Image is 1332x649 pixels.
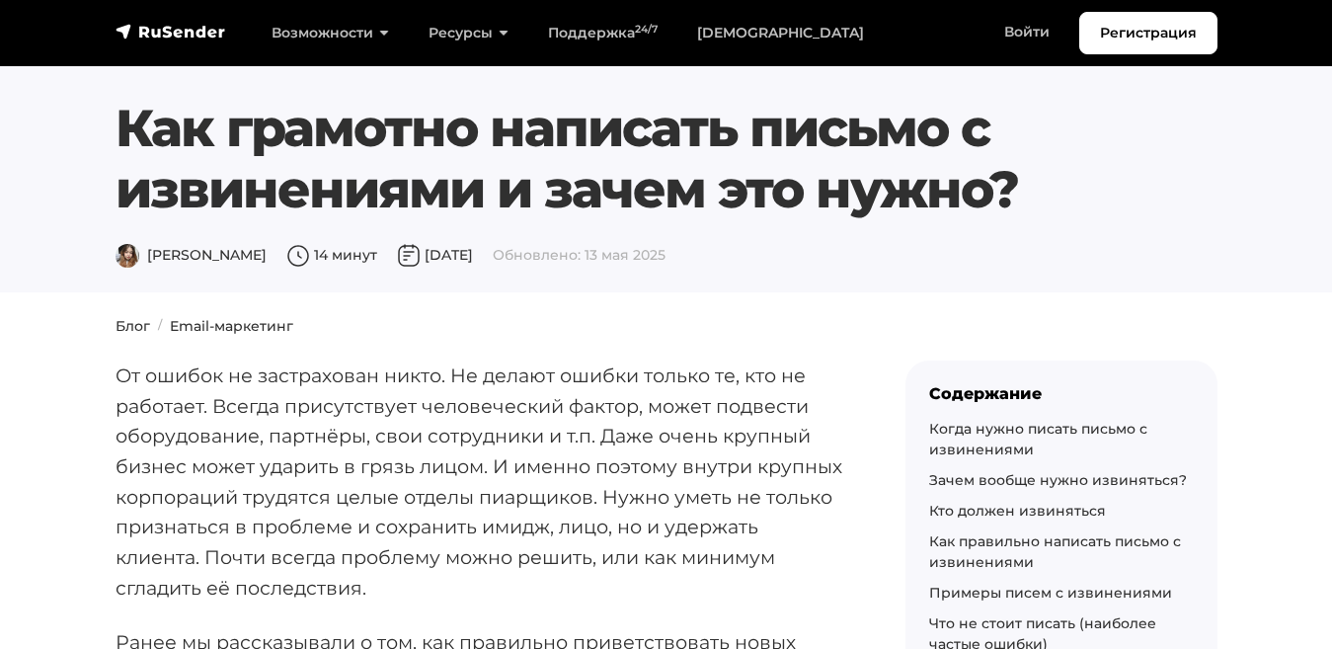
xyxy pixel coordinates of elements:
[929,384,1194,403] div: Содержание
[528,13,677,53] a: Поддержка24/7
[984,12,1069,52] a: Войти
[150,316,293,337] li: Email-маркетинг
[286,244,310,268] img: Время чтения
[929,471,1187,489] a: Зачем вообще нужно извиняться?
[929,584,1172,602] a: Примеры писем с извинениями
[116,246,267,264] span: [PERSON_NAME]
[929,532,1181,571] a: Как правильно написать письмо с извинениями
[104,316,1229,337] nav: breadcrumb
[116,98,1124,221] h1: Как грамотно написать письмо с извинениями и зачем это нужно?
[929,502,1106,520] a: Кто должен извиняться
[397,246,473,264] span: [DATE]
[116,22,226,41] img: RuSender
[929,420,1147,458] a: Когда нужно писать письмо с извинениями
[286,246,377,264] span: 14 минут
[116,317,150,335] a: Блог
[635,23,658,36] sup: 24/7
[493,246,666,264] span: Обновлено: 13 мая 2025
[1079,12,1217,54] a: Регистрация
[116,361,842,604] p: От ошибок не застрахован никто. Не делают ошибки только те, кто не работает. Всегда присутствует ...
[409,13,528,53] a: Ресурсы
[252,13,409,53] a: Возможности
[677,13,884,53] a: [DEMOGRAPHIC_DATA]
[397,244,421,268] img: Дата публикации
